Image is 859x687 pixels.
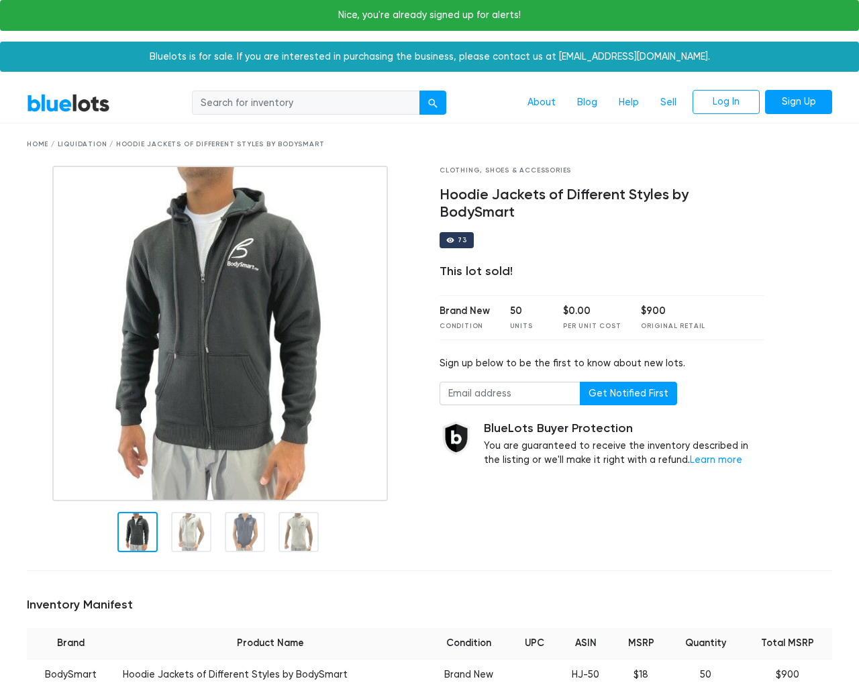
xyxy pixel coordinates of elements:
th: Quantity [668,628,742,659]
h5: BlueLots Buyer Protection [484,421,764,436]
div: Home / Liquidation / Hoodie Jackets of Different Styles by BodySmart [27,140,832,150]
th: UPC [511,628,558,659]
th: Total MSRP [742,628,832,659]
img: buyer_protection_shield-3b65640a83011c7d3ede35a8e5a80bfdfaa6a97447f0071c1475b91a4b0b3d01.png [440,421,473,455]
a: About [517,90,566,115]
th: Brand [27,628,115,659]
div: Sign up below to be the first to know about new lots. [440,356,764,371]
a: Blog [566,90,608,115]
th: MSRP [614,628,669,659]
div: $0.00 [563,304,621,319]
div: 50 [510,304,544,319]
a: BlueLots [27,93,110,113]
a: Learn more [690,454,742,466]
h4: Hoodie Jackets of Different Styles by BodySmart [440,187,764,221]
a: Sign Up [765,90,832,114]
a: Sell [650,90,687,115]
a: Help [608,90,650,115]
input: Email address [440,382,580,406]
th: Condition [427,628,511,659]
div: Per Unit Cost [563,321,621,331]
div: This lot sold! [440,264,764,279]
div: Clothing, Shoes & Accessories [440,166,764,176]
div: Units [510,321,544,331]
th: ASIN [557,628,613,659]
input: Search for inventory [192,91,420,115]
div: Brand New [440,304,490,319]
div: 73 [458,237,467,244]
div: $900 [641,304,705,319]
h5: Inventory Manifest [27,598,832,613]
a: Log In [693,90,760,114]
img: bcb45a35-4b5b-45a4-9fdf-c75fff209b97-1681936055.jpg [52,166,388,501]
div: You are guaranteed to receive the inventory described in the listing or we'll make it right with ... [484,421,764,468]
div: Condition [440,321,490,331]
div: Original Retail [641,321,705,331]
th: Product Name [115,628,427,659]
button: Get Notified First [580,382,677,406]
